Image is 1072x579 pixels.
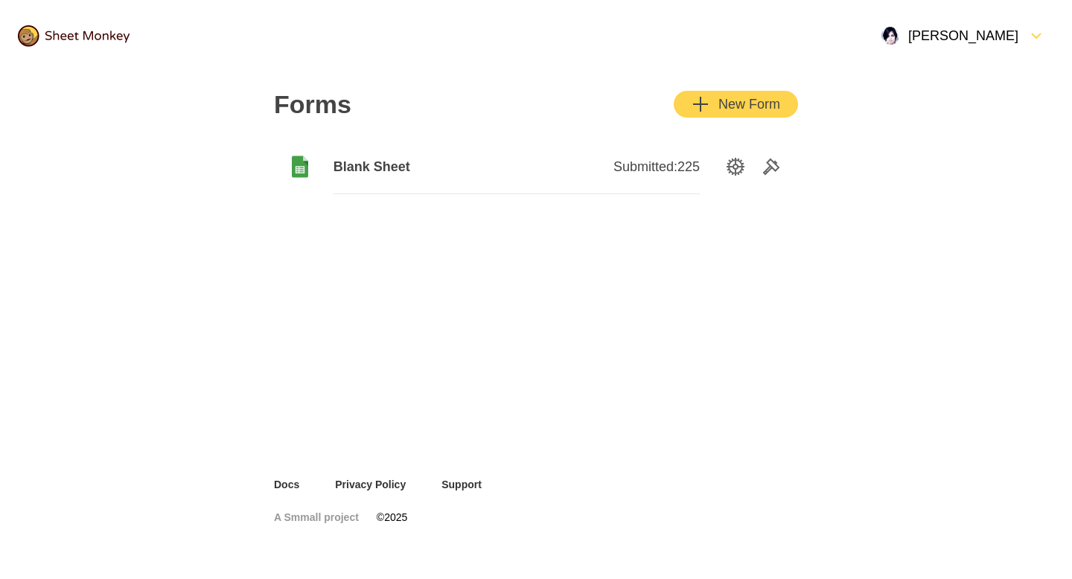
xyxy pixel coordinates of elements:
svg: SettingsOption [727,158,744,176]
img: logo@2x.png [18,25,130,47]
div: New Form [692,95,780,113]
span: Blank Sheet [334,158,517,176]
span: © 2025 [377,510,407,525]
h2: Forms [274,89,351,119]
span: Submitted: 225 [613,158,700,176]
a: A Smmall project [274,510,359,525]
button: AddNew Form [674,91,798,118]
svg: Add [692,95,709,113]
div: [PERSON_NAME] [881,27,1018,45]
button: Open Menu [872,18,1054,54]
svg: Tools [762,158,780,176]
a: Docs [274,477,299,492]
a: Privacy Policy [335,477,406,492]
a: Support [441,477,482,492]
svg: FormDown [1027,27,1045,45]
